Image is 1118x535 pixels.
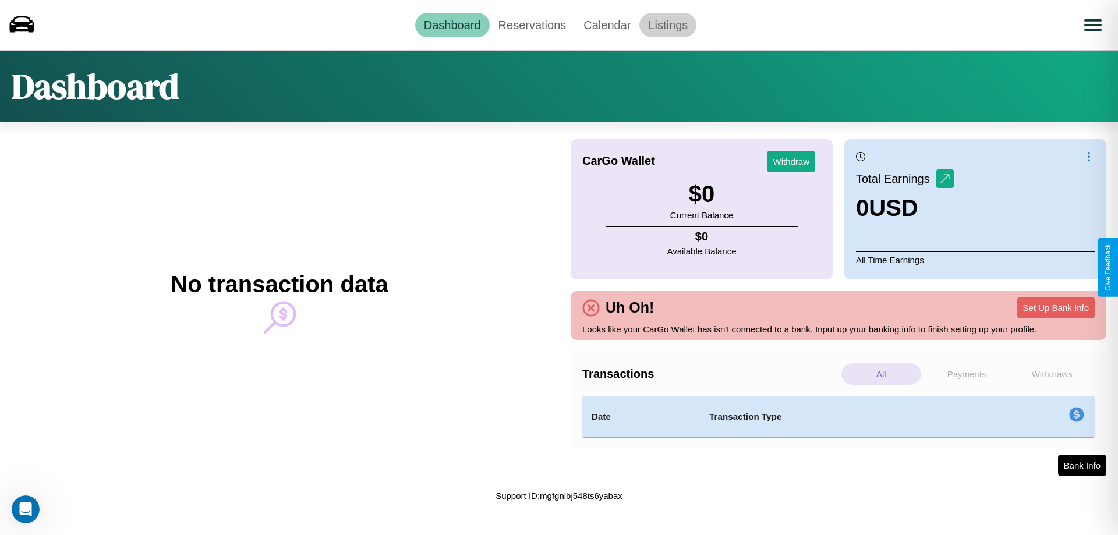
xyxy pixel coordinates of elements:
p: Support ID: mgfgnlbj548ts6yabax [496,488,622,504]
a: Dashboard [415,13,490,37]
a: Listings [639,13,696,37]
div: Give Feedback [1104,244,1112,291]
p: Looks like your CarGo Wallet has isn't connected to a bank. Input up your banking info to finish ... [582,321,1095,337]
h4: Transactions [582,367,838,381]
p: Payments [927,363,1007,385]
p: Withdraws [1012,363,1092,385]
h4: Date [592,410,691,424]
p: All Time Earnings [856,251,1095,268]
button: Open menu [1077,9,1109,41]
h4: $ 0 [667,230,737,243]
iframe: Intercom live chat [12,495,40,523]
p: Total Earnings [856,168,936,189]
h2: No transaction data [171,271,388,297]
h3: $ 0 [670,181,733,207]
p: Current Balance [670,207,733,223]
button: Withdraw [767,151,815,172]
a: Reservations [490,13,575,37]
h3: 0 USD [856,195,954,221]
table: simple table [582,396,1095,437]
p: Available Balance [667,243,737,259]
h1: Dashboard [12,62,179,110]
button: Set Up Bank Info [1017,297,1095,318]
h4: Transaction Type [709,410,974,424]
a: Calendar [575,13,639,37]
button: Bank Info [1058,455,1106,476]
h4: CarGo Wallet [582,154,655,168]
p: All [841,363,921,385]
h4: Uh Oh! [600,299,660,316]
